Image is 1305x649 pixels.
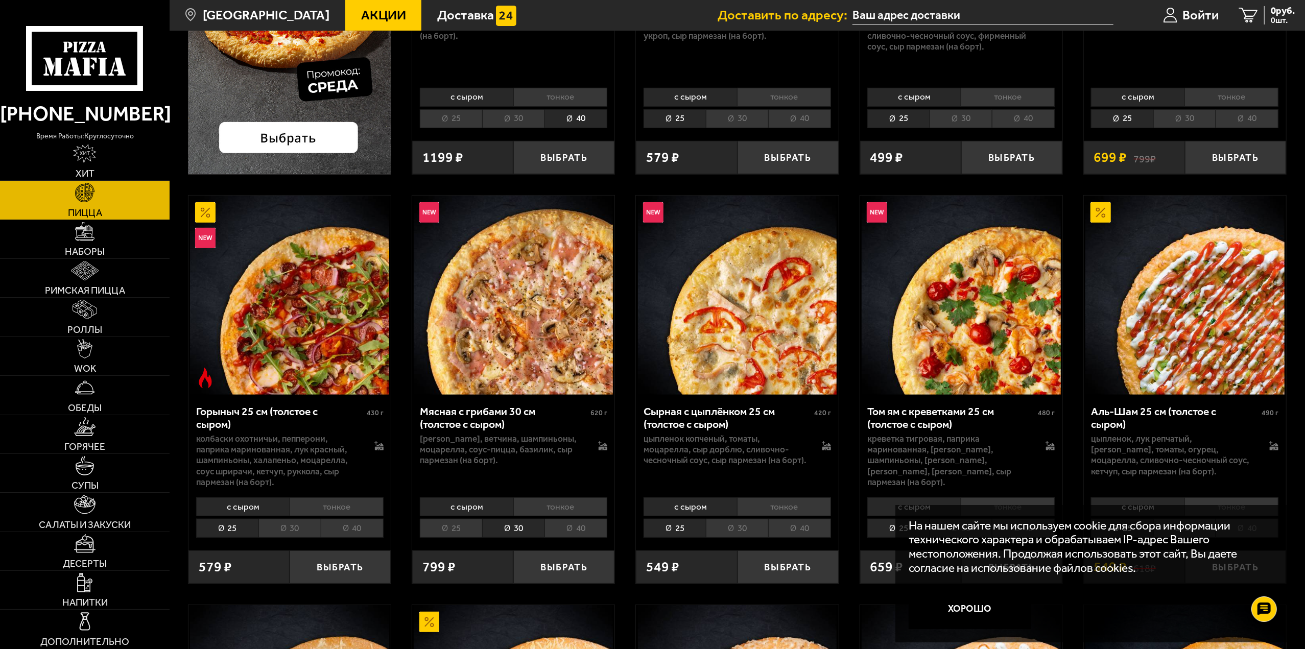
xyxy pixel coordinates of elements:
[63,559,107,568] span: Десерты
[1091,497,1184,516] li: с сыром
[706,109,768,128] li: 30
[1091,434,1255,477] p: цыпленок, лук репчатый, [PERSON_NAME], томаты, огурец, моцарелла, сливочно-чесночный соус, кетчуп...
[1185,141,1286,174] button: Выбрать
[1271,16,1295,25] span: 0 шт.
[737,497,831,516] li: тонкое
[290,550,391,584] button: Выбрать
[909,588,1031,629] button: Хорошо
[64,442,105,451] span: Горячее
[961,497,1055,516] li: тонкое
[482,519,544,538] li: 30
[867,405,1035,431] div: Том ям с креветками 25 см (толстое с сыром)
[852,6,1113,25] input: Ваш адрес доставки
[644,405,812,431] div: Сырная с цыплёнком 25 см (толстое с сыром)
[867,88,961,107] li: с сыром
[513,550,614,584] button: Выбрать
[513,88,607,107] li: тонкое
[867,497,961,516] li: с сыром
[638,196,837,395] img: Сырная с цыплёнком 25 см (толстое с сыром)
[412,196,614,395] a: НовинкаМясная с грибами 30 см (толстое с сыром)
[590,408,607,417] span: 620 г
[195,228,216,248] img: Новинка
[199,560,232,574] span: 579 ₽
[738,550,839,584] button: Выбрать
[1084,196,1286,395] a: АкционныйАль-Шам 25 см (толстое с сыром)
[420,519,482,538] li: 25
[646,560,679,574] span: 549 ₽
[188,196,391,395] a: АкционныйНовинкаОстрое блюдоГорыныч 25 см (толстое с сыром)
[867,109,930,128] li: 25
[644,88,737,107] li: с сыром
[1184,88,1278,107] li: тонкое
[643,202,663,223] img: Новинка
[420,405,588,431] div: Мясная с грибами 30 см (толстое с сыром)
[1153,109,1216,128] li: 30
[961,88,1055,107] li: тонкое
[1090,202,1111,223] img: Акционный
[1216,109,1278,128] li: 40
[544,109,607,128] li: 40
[1091,88,1184,107] li: с сыром
[738,141,839,174] button: Выбрать
[195,368,216,388] img: Острое блюдо
[1091,109,1153,128] li: 25
[1271,6,1295,16] span: 0 руб.
[68,208,102,218] span: Пицца
[420,434,584,466] p: [PERSON_NAME], ветчина, шампиньоны, моцарелла, соус-пицца, базилик, сыр пармезан (на борт).
[45,285,125,295] span: Римская пицца
[644,109,706,128] li: 25
[870,151,903,164] span: 499 ₽
[1091,405,1259,431] div: Аль-Шам 25 см (толстое с сыром)
[258,519,321,538] li: 30
[870,560,903,574] span: 659 ₽
[718,9,852,22] span: Доставить по адресу:
[814,408,831,417] span: 420 г
[203,9,329,22] span: [GEOGRAPHIC_DATA]
[419,612,440,632] img: Акционный
[867,519,930,538] li: 25
[706,519,768,538] li: 30
[422,151,463,164] span: 1199 ₽
[644,434,808,466] p: цыпленок копченый, томаты, моцарелла, сыр дорблю, сливочно-чесночный соус, сыр пармезан (на борт).
[290,497,384,516] li: тонкое
[1038,408,1055,417] span: 480 г
[195,202,216,223] img: Акционный
[76,169,94,178] span: Хит
[482,109,544,128] li: 30
[513,141,614,174] button: Выбрать
[420,109,482,128] li: 25
[422,560,456,574] span: 799 ₽
[1134,151,1156,164] s: 799 ₽
[420,497,513,516] li: с сыром
[737,88,831,107] li: тонкое
[1184,497,1278,516] li: тонкое
[420,88,513,107] li: с сыром
[361,9,406,22] span: Акции
[68,403,102,413] span: Обеды
[190,196,389,395] img: Горыныч 25 см (толстое с сыром)
[39,520,131,530] span: Салаты и закуски
[62,597,108,607] span: Напитки
[74,364,96,373] span: WOK
[1182,9,1219,22] span: Войти
[321,519,384,538] li: 40
[867,434,1032,488] p: креветка тигровая, паприка маринованная, [PERSON_NAME], шампиньоны, [PERSON_NAME], [PERSON_NAME],...
[67,325,102,334] span: Роллы
[992,109,1055,128] li: 40
[1094,151,1127,164] span: 699 ₽
[513,497,607,516] li: тонкое
[768,109,831,128] li: 40
[196,519,258,538] li: 25
[196,405,364,431] div: Горыныч 25 см (толстое с сыром)
[961,141,1062,174] button: Выбрать
[646,151,679,164] span: 579 ₽
[867,202,887,223] img: Новинка
[367,408,384,417] span: 430 г
[496,6,516,26] img: 15daf4d41897b9f0e9f617042186c801.svg
[196,497,290,516] li: с сыром
[860,196,1062,395] a: НовинкаТом ям с креветками 25 см (толстое с сыром)
[1262,408,1278,417] span: 490 г
[72,480,99,490] span: Супы
[544,519,607,538] li: 40
[644,519,706,538] li: 25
